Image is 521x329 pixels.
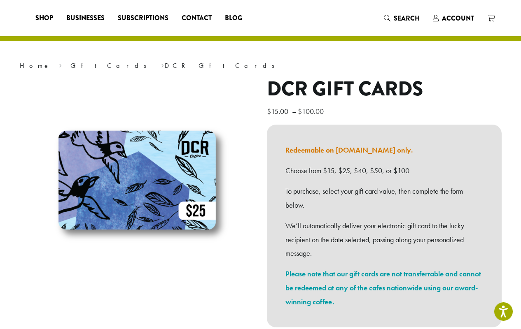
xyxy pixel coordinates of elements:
span: Businesses [66,13,105,23]
a: Please note that our gift cards are not transferrable and cannot be redeemed at any of the cafes ... [285,269,481,306]
span: Shop [35,13,53,23]
p: Choose from $15, $25, $40, $50, or $100 [285,164,483,178]
a: Search [377,12,426,25]
nav: Breadcrumb [20,61,502,71]
span: Blog [225,13,242,23]
h1: DCR Gift Cards [267,77,502,101]
bdi: 100.00 [298,107,326,116]
span: Contact [182,13,212,23]
p: We’ll automatically deliver your electronic gift card to the lucky recipient on the date selected... [285,219,483,260]
span: › [161,58,164,71]
span: Subscriptions [118,13,168,23]
span: Search [394,14,420,23]
span: – [292,107,296,116]
a: Gift Cards [70,61,152,70]
bdi: 15.00 [267,107,290,116]
a: Shop [29,12,60,25]
a: Home [20,61,50,70]
p: To purchase, select your gift card value, then complete the form below. [285,184,483,212]
span: › [59,58,62,71]
span: $ [298,107,302,116]
span: $ [267,107,271,116]
span: Account [442,14,474,23]
a: Redeemable on [DOMAIN_NAME] only. [285,145,413,155]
